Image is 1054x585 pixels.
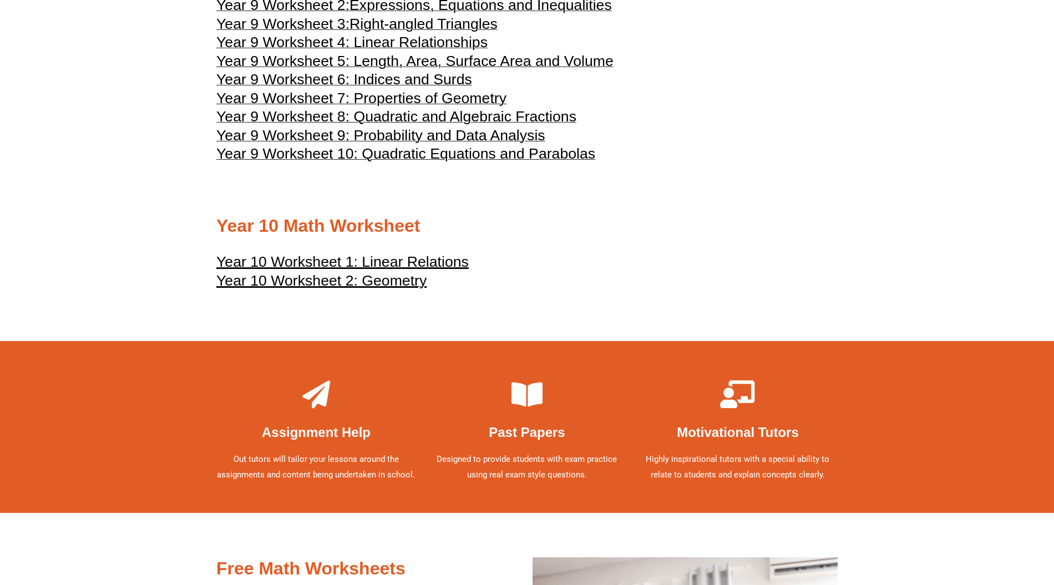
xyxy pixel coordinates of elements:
[216,16,349,32] span: Year 9 Worksheet 3:
[216,71,472,88] span: Year 9 Worksheet 6: Indices and Surds
[216,21,498,32] a: Year 9 Worksheet 3:Right-angled Triangles
[216,557,521,581] h2: Free Math Worksheets
[216,127,545,144] span: Year 9 Worksheet 9: Probability and Data Analysis
[216,108,576,125] span: Year 9 Worksheet 8: Quadratic and Algebraic Fractions
[216,34,488,50] span: Year 9 Worksheet 4: Linear Relationships
[262,425,371,440] b: Assignment Help
[216,132,545,143] a: Year 9 Worksheet 9: Probability and Data Analysis
[638,452,838,483] p: Highly inspirational tutors with a special ability to relate to students and explain concepts cle...
[677,425,799,440] b: Motivational Tutors
[216,145,595,162] span: Year 9 Worksheet 10: Quadratic Equations and Parabolas
[427,452,627,483] p: Designed to provide students with exam practice using real exam style questions.
[216,95,506,106] a: Year 9 Worksheet 7: Properties of Geometry
[216,277,427,288] a: Year 10 Worksheet 2: Geometry
[216,215,838,238] h2: Year 10 Math Worksheet
[216,272,427,289] u: Year 10 Worksheet 2: Geometry
[216,253,469,270] u: Year 10 Worksheet 1: Linear Relations
[216,39,488,50] a: Year 9 Worksheet 4: Linear Relationships
[216,53,614,69] span: Year 9 Worksheet 5: Length, Area, Surface Area and Volume
[216,76,472,87] a: Year 9 Worksheet 6: Indices and Surds
[216,150,595,161] a: Year 9 Worksheet 10: Quadratic Equations and Parabolas
[216,58,614,69] a: Year 9 Worksheet 5: Length, Area, Surface Area and Volume
[216,90,506,106] span: Year 9 Worksheet 7: Properties of Geometry
[216,258,469,269] a: Year 10 Worksheet 1: Linear Relations
[489,425,565,440] b: Past Papers
[216,452,416,483] p: Out tutors will tailor your lessons around the assignments and content being undertaken in school.
[216,113,576,124] a: Year 9 Worksheet 8: Quadratic and Algebraic Fractions
[349,16,498,32] span: Right-angled Triangles
[869,460,1054,585] iframe: Chat Widget
[216,2,612,13] a: Year 9 Worksheet 2:Expressions, Equations and Inequalities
